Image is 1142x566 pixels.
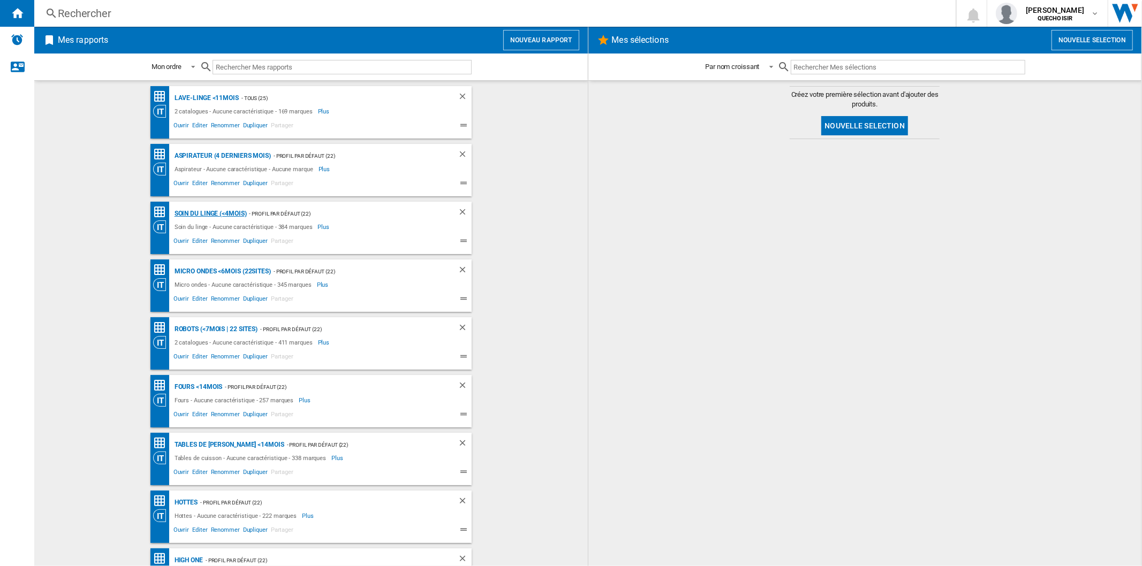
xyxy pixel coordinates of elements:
[209,178,241,191] span: Renommer
[153,336,172,349] div: Vision Catégorie
[153,205,172,219] div: Classement des prix
[458,380,472,394] div: Supprimer
[153,148,172,161] div: Classement des prix
[269,120,295,133] span: Partager
[153,321,172,334] div: Classement des prix
[318,336,331,349] span: Plus
[209,294,241,307] span: Renommer
[821,116,908,135] button: Nouvelle selection
[269,351,295,364] span: Partager
[241,351,269,364] span: Dupliquer
[172,163,319,175] div: Aspirateur - Aucune caractéristique - Aucune marque
[458,496,472,509] div: Supprimer
[241,120,269,133] span: Dupliquer
[1026,5,1084,16] span: [PERSON_NAME]
[58,6,928,21] div: Rechercher
[269,294,295,307] span: Partager
[458,323,472,336] div: Supprimer
[790,90,940,109] span: Créez votre première sélection avant d'ajouter des produits.
[209,351,241,364] span: Renommer
[153,163,172,175] div: Vision Catégorie
[458,91,472,105] div: Supprimer
[241,178,269,191] span: Dupliquer
[153,452,172,464] div: Vision Catégorie
[191,120,209,133] span: Editer
[241,467,269,480] span: Dupliquer
[172,409,191,422] span: Ouvrir
[241,294,269,307] span: Dupliquer
[172,91,239,105] div: Lave-linge <11mois
[209,467,241,480] span: Renommer
[172,265,271,278] div: Micro ondes <6mois (22sites)
[153,278,172,291] div: Vision Catégorie
[153,105,172,118] div: Vision Catégorie
[271,265,436,278] div: - Profil par défaut (22)
[331,452,345,464] span: Plus
[172,294,191,307] span: Ouvrir
[241,236,269,249] span: Dupliquer
[239,91,436,105] div: - TOUS (25)
[172,380,223,394] div: Fours <14mois
[1052,30,1133,50] button: Nouvelle selection
[153,263,172,277] div: Classement des prix
[241,525,269,538] span: Dupliquer
[458,265,472,278] div: Supprimer
[191,409,209,422] span: Editer
[319,163,332,175] span: Plus
[153,437,172,450] div: Classement des prix
[172,394,299,407] div: Fours - Aucune caractéristique - 257 marques
[299,394,312,407] span: Plus
[209,236,241,249] span: Renommer
[213,60,472,74] input: Rechercher Mes rapports
[1038,15,1072,22] b: QUECHOISIR
[996,3,1017,24] img: profile.jpg
[172,438,284,452] div: Tables de [PERSON_NAME] <14mois
[247,207,436,220] div: - Profil par défaut (22)
[191,294,209,307] span: Editer
[191,351,209,364] span: Editer
[172,120,191,133] span: Ouvrir
[198,496,436,509] div: - Profil par défaut (22)
[172,351,191,364] span: Ouvrir
[791,60,1026,74] input: Rechercher Mes sélections
[172,323,258,336] div: Robots (<7mois | 22 sites)
[153,394,172,407] div: Vision Catégorie
[152,63,181,71] div: Mon ordre
[172,149,271,163] div: Aspirateur (4 derniers mois)
[153,220,172,233] div: Vision Catégorie
[172,278,317,291] div: Micro ondes - Aucune caractéristique - 345 marques
[172,236,191,249] span: Ouvrir
[153,379,172,392] div: Classement des prix
[172,509,302,522] div: Hottes - Aucune caractéristique - 222 marques
[153,509,172,522] div: Vision Catégorie
[172,496,198,509] div: Hottes
[317,278,330,291] span: Plus
[209,120,241,133] span: Renommer
[172,105,318,118] div: 2 catalogues - Aucune caractéristique - 169 marques
[458,438,472,452] div: Supprimer
[610,30,671,50] h2: Mes sélections
[56,30,110,50] h2: Mes rapports
[172,452,331,464] div: Tables de cuisson - Aucune caractéristique - 338 marques
[269,467,295,480] span: Partager
[172,178,191,191] span: Ouvrir
[269,409,295,422] span: Partager
[222,380,436,394] div: - Profil par défaut (22)
[458,207,472,220] div: Supprimer
[271,149,436,163] div: - Profil par défaut (22)
[209,409,241,422] span: Renommer
[503,30,579,50] button: Nouveau rapport
[269,525,295,538] span: Partager
[191,236,209,249] span: Editer
[172,525,191,538] span: Ouvrir
[318,220,331,233] span: Plus
[269,236,295,249] span: Partager
[191,178,209,191] span: Editer
[269,178,295,191] span: Partager
[172,220,318,233] div: Soin du linge - Aucune caractéristique - 384 marques
[153,494,172,508] div: Classement des prix
[11,33,24,46] img: alerts-logo.svg
[705,63,759,71] div: Par nom croissant
[284,438,436,452] div: - Profil par défaut (22)
[191,525,209,538] span: Editer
